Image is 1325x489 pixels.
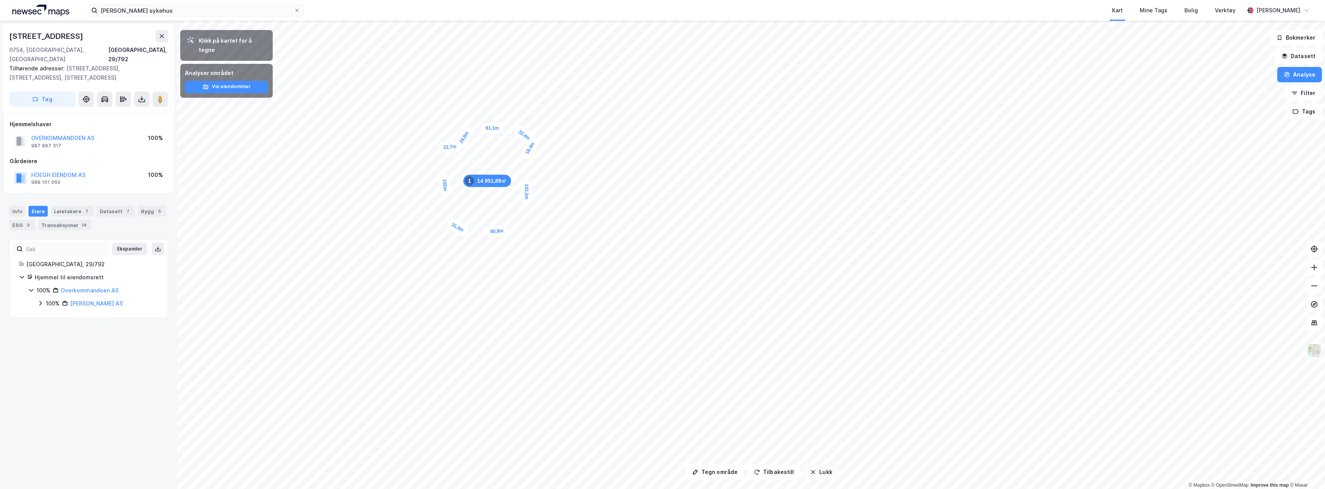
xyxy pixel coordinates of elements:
div: [PERSON_NAME] [1256,6,1300,15]
a: Overkommandoen AS [61,287,119,294]
div: [STREET_ADDRESS], [STREET_ADDRESS], [STREET_ADDRESS] [9,64,162,82]
div: 988 101 060 [31,179,60,185]
button: Tilbakestill [747,464,800,480]
div: Map marker [439,174,451,196]
iframe: Chat Widget [1286,452,1325,489]
div: ESG [9,220,35,230]
div: Datasett [97,206,135,217]
input: Søk på adresse, matrikkel, gårdeiere, leietakere eller personer [97,5,294,16]
div: Map marker [463,175,511,187]
div: 100% [148,134,163,143]
div: Mine Tags [1140,6,1167,15]
div: Map marker [521,179,532,204]
div: Kontrollprogram for chat [1286,452,1325,489]
button: Tag [9,92,75,107]
div: Map marker [454,125,475,150]
button: Filter [1285,85,1322,101]
div: Map marker [512,124,536,146]
div: 5 [156,207,163,215]
div: Gårdeiere [10,157,168,166]
div: Klikk på kartet for å tegne [199,36,267,55]
div: Info [9,206,25,217]
div: Map marker [445,217,470,238]
div: [STREET_ADDRESS] [9,30,85,42]
div: Map marker [438,141,461,153]
div: [GEOGRAPHIC_DATA], 29/792 [26,260,158,269]
div: Bolig [1184,6,1198,15]
button: Tags [1286,104,1322,119]
input: Søk [23,243,107,255]
a: [PERSON_NAME] AS [70,300,123,307]
div: 7 [83,207,91,215]
div: 100% [148,170,163,180]
img: logo.a4113a55bc3d86da70a041830d287a7e.svg [12,5,69,16]
div: 100% [37,286,50,295]
div: Hjemmelshaver [10,120,168,129]
div: 100% [46,299,60,308]
button: Vis eiendommer [185,81,268,93]
button: Analyse [1277,67,1322,82]
div: 3 [24,221,32,229]
div: Analyser området [185,68,268,78]
div: Map marker [481,123,503,134]
div: Verktøy [1215,6,1236,15]
button: Lukk [803,464,839,480]
a: OpenStreetMap [1211,482,1249,488]
button: Tegn område [686,464,744,480]
div: Kart [1112,6,1123,15]
span: Tilhørende adresser: [9,65,66,72]
div: 14 [80,221,88,229]
button: Bokmerker [1270,30,1322,45]
img: Z [1307,343,1322,358]
div: Eiere [29,206,48,217]
button: Ekspander [112,243,147,255]
div: Leietakere [51,206,94,217]
a: Mapbox [1189,482,1210,488]
div: Transaksjoner [38,220,91,230]
button: Datasett [1275,48,1322,64]
div: 7 [124,207,132,215]
div: 987 897 317 [31,143,61,149]
div: 0754, [GEOGRAPHIC_DATA], [GEOGRAPHIC_DATA] [9,45,108,64]
div: Bygg [138,206,166,217]
div: 1 [465,176,474,185]
div: Hjemmel til eiendomsrett [35,273,158,282]
div: Map marker [520,136,540,160]
div: Map marker [485,225,508,237]
a: Improve this map [1251,482,1289,488]
div: [GEOGRAPHIC_DATA], 29/792 [108,45,168,64]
